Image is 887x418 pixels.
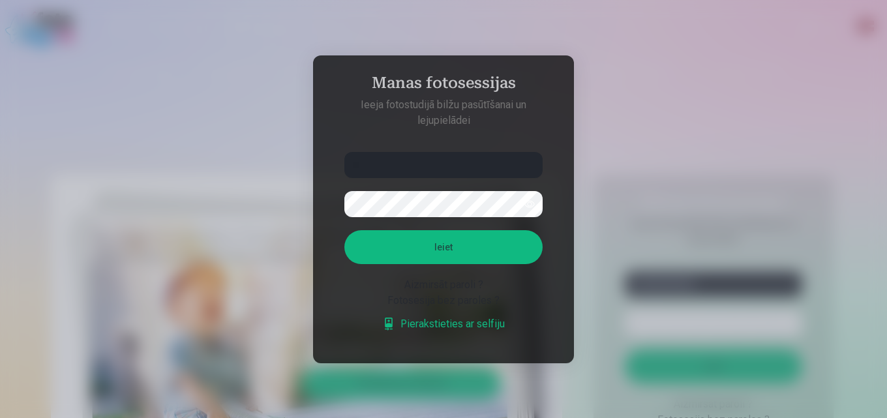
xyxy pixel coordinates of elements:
p: Ieeja fotostudijā bilžu pasūtīšanai un lejupielādei [331,97,556,128]
button: Ieiet [344,230,543,264]
h4: Manas fotosessijas [331,74,556,97]
a: Pierakstieties ar selfiju [382,316,505,332]
div: Aizmirsāt paroli ? [344,277,543,293]
div: Fotosesija bez paroles ? [344,293,543,308]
